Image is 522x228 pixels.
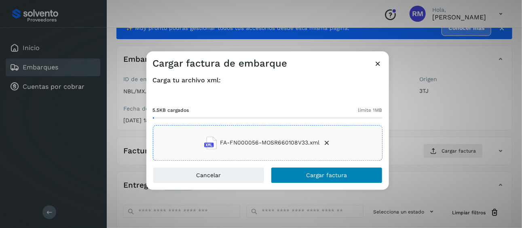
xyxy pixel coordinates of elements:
span: FA-FN000056-MOSR660108V33.xml [220,139,320,147]
h4: Carga tu archivo xml: [153,76,383,84]
span: límite 1MB [358,107,383,114]
button: Cargar factura [271,167,383,183]
span: 5.5KB cargados [153,107,189,114]
button: Cancelar [153,167,264,183]
h3: Cargar factura de embarque [153,58,287,69]
span: Cargar factura [306,172,347,178]
span: Cancelar [196,172,221,178]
